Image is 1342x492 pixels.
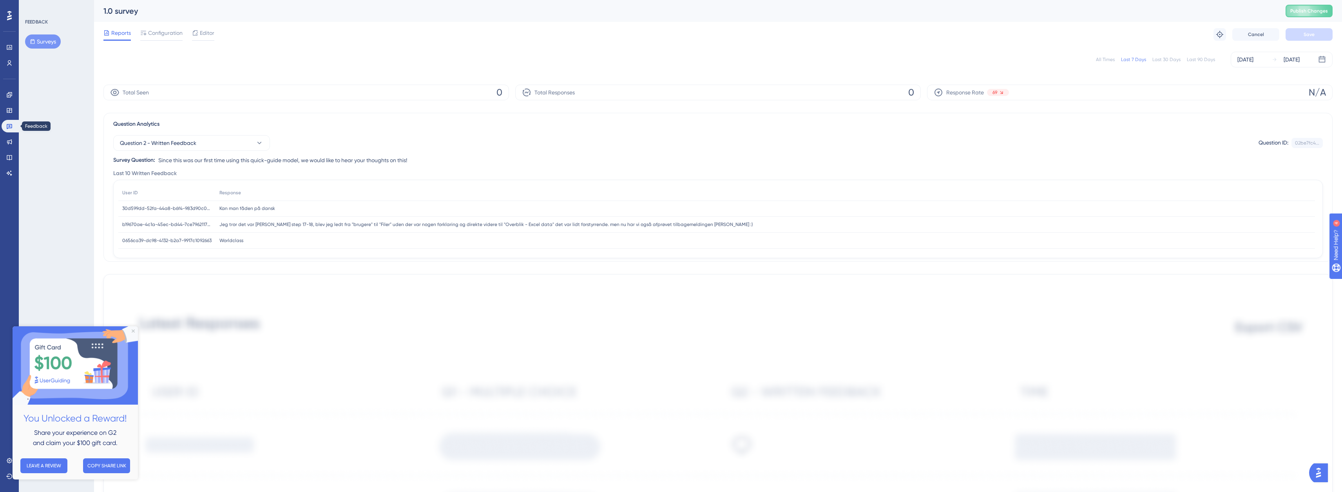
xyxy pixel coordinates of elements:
iframe: UserGuiding AI Assistant Launcher [1309,461,1333,485]
span: Question Analytics [113,119,159,129]
button: COPY SHARE LINK [71,132,118,147]
span: Question 2 - Written Feedback [120,138,196,148]
span: Response Rate [946,88,984,97]
span: Kan man fåden på dansk [219,205,275,212]
div: 1.0 survey [103,5,1266,16]
span: b19670ae-4c1a-45ec-bd44-7ce79621177b [122,221,212,228]
span: 0 [496,86,502,99]
div: Question ID: [1259,138,1288,148]
span: Response [219,190,241,196]
h2: You Unlocked a Reward! [6,85,119,100]
div: Survey Question: [113,156,155,165]
span: Worldclass [219,237,243,244]
span: Total Responses [534,88,575,97]
button: LEAVE A REVIEW [8,132,55,147]
span: Save [1304,31,1315,38]
button: Surveys [25,34,61,49]
div: [DATE] [1237,55,1253,64]
button: Publish Changes [1286,5,1333,17]
span: Since this was our first time using this quick-guide model, we would like to hear your thoughts o... [158,156,407,165]
span: Share your experience on G2 [22,103,104,110]
span: Jeg tror det var [PERSON_NAME] step 17-18, blev jeg ledt fra "brugere" til "Filer" uden der var n... [219,221,753,228]
div: Last 7 Days [1121,56,1146,63]
button: Question 2 - Written Feedback [113,135,270,151]
span: Editor [200,28,214,38]
span: 69 [992,89,997,96]
span: Need Help? [18,2,49,11]
button: Cancel [1232,28,1279,41]
div: 02be7fc4... [1295,140,1319,146]
div: Close Preview [119,3,122,6]
span: 0656ca39-dc98-4132-b2a7-9917c1092663 [122,237,212,244]
div: 4 [54,4,57,10]
span: Configuration [148,28,183,38]
span: Cancel [1248,31,1264,38]
span: Reports [111,28,131,38]
div: Last 30 Days [1152,56,1181,63]
span: 30d599dd-52fa-44a8-b6f4-983d90c0d761 [122,205,212,212]
div: FEEDBACK [25,19,48,25]
span: Publish Changes [1290,8,1328,14]
button: Save [1286,28,1333,41]
span: User ID [122,190,138,196]
span: Total Seen [123,88,149,97]
span: and claim your $100 gift card. [20,113,105,120]
div: Last 90 Days [1187,56,1215,63]
span: Last 10 Written Feedback [113,169,177,178]
span: N/A [1309,86,1326,99]
div: All Times [1096,56,1115,63]
div: [DATE] [1284,55,1300,64]
span: 0 [908,86,914,99]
